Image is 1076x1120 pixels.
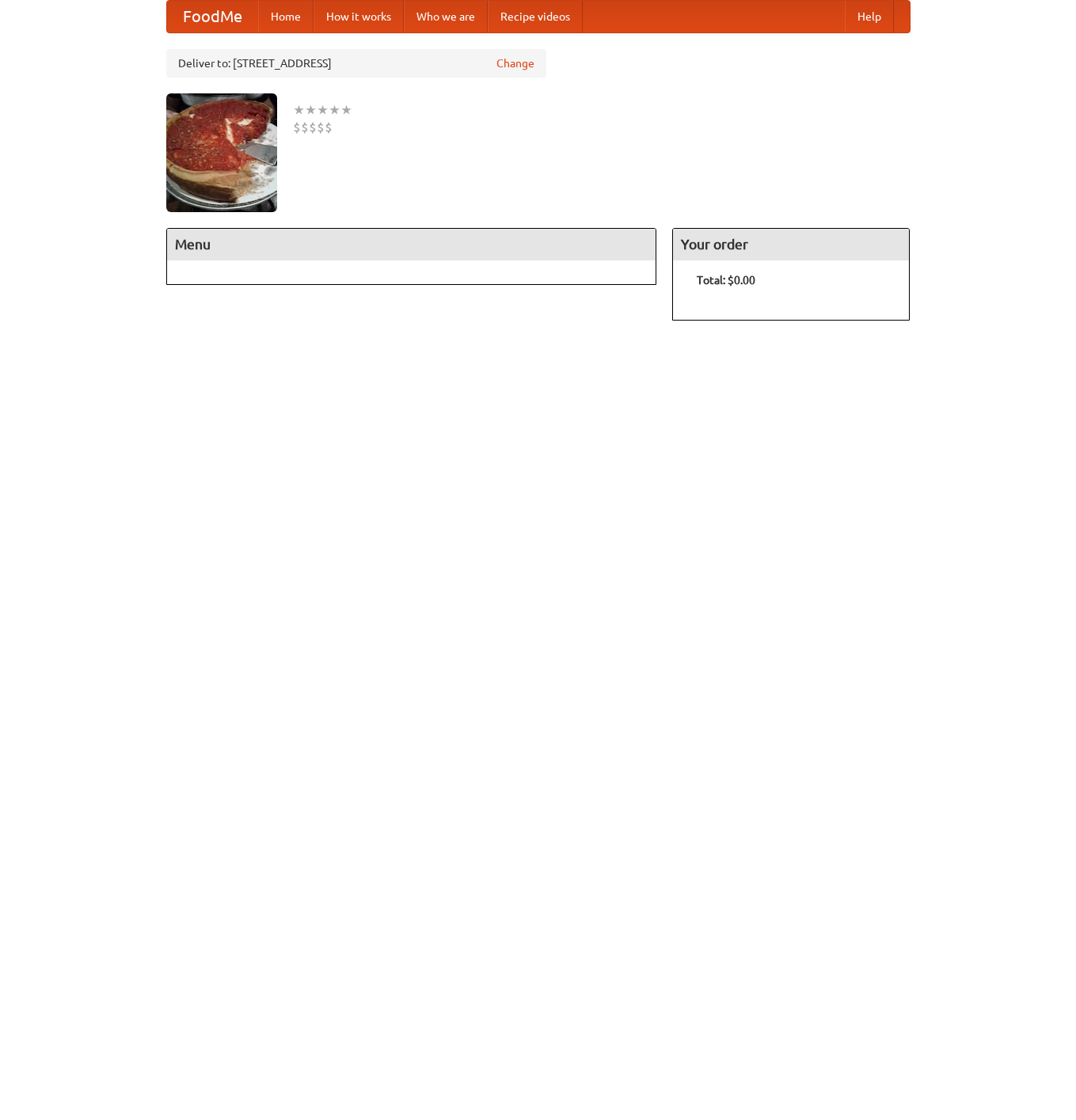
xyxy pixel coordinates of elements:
div: Deliver to: [STREET_ADDRESS] [166,49,546,78]
a: Who we are [404,1,488,32]
li: ★ [305,101,317,119]
h4: Menu [167,229,656,260]
img: angular.jpg [166,93,277,212]
li: $ [325,119,333,136]
li: ★ [317,101,329,119]
a: Recipe videos [488,1,583,32]
a: Home [258,1,314,32]
b: Total: $0.00 [697,274,755,287]
a: FoodMe [167,1,258,32]
li: $ [301,119,309,136]
li: ★ [293,101,305,119]
li: $ [293,119,301,136]
li: $ [309,119,317,136]
li: $ [317,119,325,136]
h4: Your order [673,229,909,260]
a: Help [845,1,894,32]
a: Change [496,55,534,71]
a: How it works [314,1,404,32]
li: ★ [340,101,352,119]
li: ★ [329,101,340,119]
